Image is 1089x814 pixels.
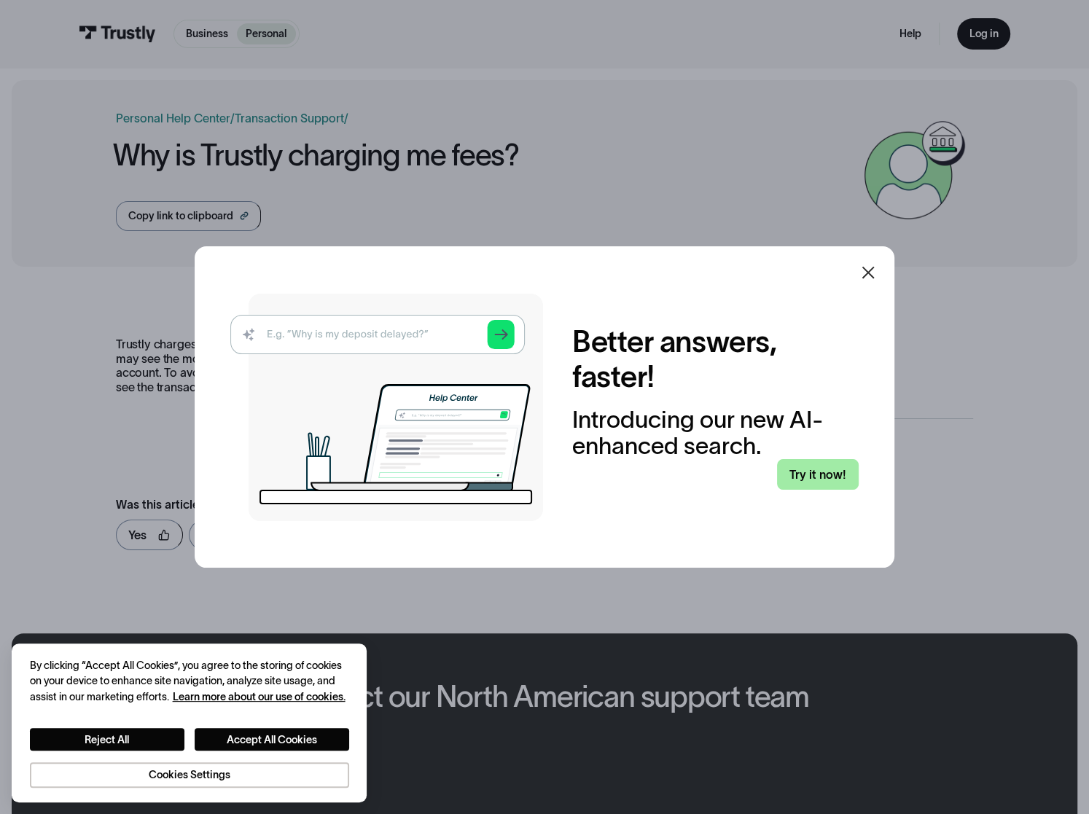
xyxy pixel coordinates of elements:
[30,658,349,787] div: Privacy
[572,407,859,458] div: Introducing our new AI-enhanced search.
[30,728,184,750] button: Reject All
[572,324,859,395] h2: Better answers, faster!
[30,762,349,787] button: Cookies Settings
[195,728,349,750] button: Accept All Cookies
[173,691,346,703] a: More information about your privacy, opens in a new tab
[12,643,367,802] div: Cookie banner
[777,459,859,490] a: Try it now!
[30,658,349,705] div: By clicking “Accept All Cookies”, you agree to the storing of cookies on your device to enhance s...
